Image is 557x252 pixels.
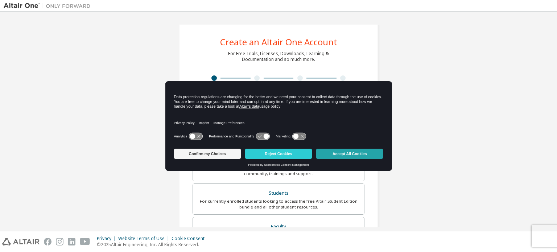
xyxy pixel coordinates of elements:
div: Privacy [97,236,118,241]
img: instagram.svg [56,238,63,245]
img: facebook.svg [44,238,51,245]
img: altair_logo.svg [2,238,40,245]
div: Create an Altair One Account [220,38,337,46]
div: Faculty [197,222,360,232]
img: Altair One [4,2,94,9]
div: Students [197,188,360,198]
img: youtube.svg [80,238,90,245]
div: For Free Trials, Licenses, Downloads, Learning & Documentation and so much more. [228,51,329,62]
img: linkedin.svg [68,238,75,245]
div: Website Terms of Use [118,236,172,241]
div: For currently enrolled students looking to access the free Altair Student Edition bundle and all ... [197,198,360,210]
p: © 2025 Altair Engineering, Inc. All Rights Reserved. [97,241,209,248]
div: Cookie Consent [172,236,209,241]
